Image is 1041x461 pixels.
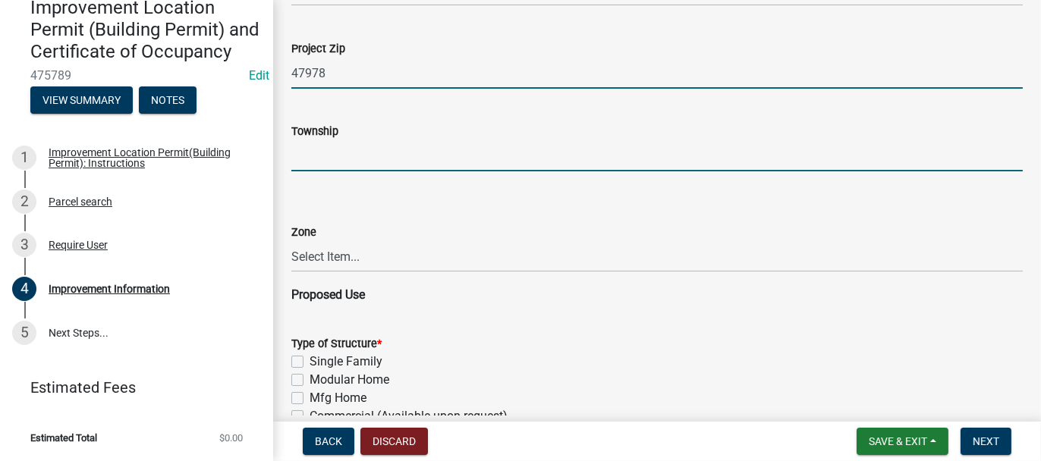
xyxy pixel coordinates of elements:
[249,68,269,83] wm-modal-confirm: Edit Application Number
[49,240,108,250] div: Require User
[360,428,428,455] button: Discard
[12,277,36,301] div: 4
[49,196,112,207] div: Parcel search
[961,428,1011,455] button: Next
[315,435,342,447] span: Back
[291,287,365,302] strong: Proposed Use
[139,86,197,114] button: Notes
[30,96,133,108] wm-modal-confirm: Summary
[219,433,243,443] span: $0.00
[12,190,36,214] div: 2
[291,127,338,137] label: Township
[249,68,269,83] a: Edit
[49,284,170,294] div: Improvement Information
[139,96,197,108] wm-modal-confirm: Notes
[310,371,389,389] label: Modular Home
[310,353,382,371] label: Single Family
[310,389,366,407] label: Mfg Home
[291,339,382,350] label: Type of Structure
[303,428,354,455] button: Back
[30,433,97,443] span: Estimated Total
[12,146,36,170] div: 1
[49,147,249,168] div: Improvement Location Permit(Building Permit): Instructions
[30,68,243,83] span: 475789
[869,435,927,447] span: Save & Exit
[30,86,133,114] button: View Summary
[12,233,36,257] div: 3
[310,407,508,425] label: Commercial (Available upon request)
[973,435,999,447] span: Next
[12,372,249,403] a: Estimated Fees
[291,227,316,238] label: Zone
[12,321,36,345] div: 5
[857,428,948,455] button: Save & Exit
[291,44,345,55] label: Project Zip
